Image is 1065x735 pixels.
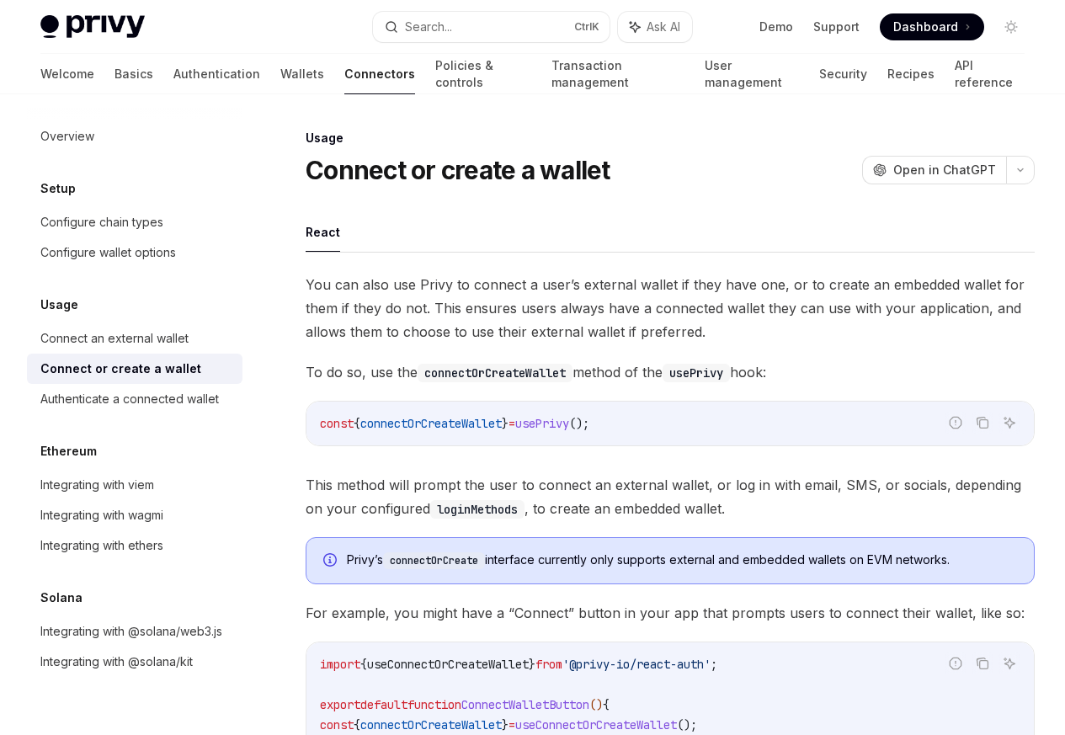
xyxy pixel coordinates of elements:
a: Security [819,54,867,94]
a: Recipes [887,54,935,94]
a: Policies & controls [435,54,531,94]
div: Integrating with @solana/kit [40,652,193,672]
a: Authentication [173,54,260,94]
span: export [320,697,360,712]
span: ; [711,657,717,672]
span: For example, you might have a “Connect” button in your app that prompts users to connect their wa... [306,601,1035,625]
button: Copy the contents from the code block [972,652,993,674]
button: Report incorrect code [945,412,966,434]
span: This method will prompt the user to connect an external wallet, or log in with email, SMS, or soc... [306,473,1035,520]
a: Welcome [40,54,94,94]
span: from [535,657,562,672]
div: Integrating with wagmi [40,505,163,525]
span: '@privy-io/react-auth' [562,657,711,672]
div: Configure wallet options [40,242,176,263]
div: Connect an external wallet [40,328,189,349]
span: } [529,657,535,672]
a: Wallets [280,54,324,94]
div: Overview [40,126,94,146]
span: = [509,717,515,732]
img: light logo [40,15,145,39]
div: Integrating with @solana/web3.js [40,621,222,642]
a: Integrating with @solana/kit [27,647,242,677]
code: loginMethods [430,500,525,519]
div: Integrating with viem [40,475,154,495]
span: Privy’s interface currently only supports external and embedded wallets on EVM networks. [347,551,1017,569]
code: connectOrCreate [383,552,485,569]
span: } [502,717,509,732]
svg: Info [323,553,340,570]
span: To do so, use the method of the hook: [306,360,1035,384]
a: Demo [759,19,793,35]
a: Configure chain types [27,207,242,237]
a: Integrating with wagmi [27,500,242,530]
div: Search... [405,17,452,37]
a: User management [705,54,799,94]
span: connectOrCreateWallet [360,717,502,732]
span: (); [677,717,697,732]
div: Authenticate a connected wallet [40,389,219,409]
span: Open in ChatGPT [893,162,996,178]
span: { [603,697,610,712]
span: const [320,416,354,431]
button: Ask AI [998,652,1020,674]
a: Dashboard [880,13,984,40]
span: { [354,717,360,732]
code: connectOrCreateWallet [418,364,572,382]
a: Basics [114,54,153,94]
a: Configure wallet options [27,237,242,268]
span: useConnectOrCreateWallet [515,717,677,732]
button: Ask AI [618,12,692,42]
a: Transaction management [551,54,684,94]
span: const [320,717,354,732]
button: Ask AI [998,412,1020,434]
a: API reference [955,54,1025,94]
div: Connect or create a wallet [40,359,201,379]
a: Integrating with viem [27,470,242,500]
button: Toggle dark mode [998,13,1025,40]
button: React [306,212,340,252]
span: (); [569,416,589,431]
a: Connectors [344,54,415,94]
code: usePrivy [663,364,730,382]
div: Usage [306,130,1035,146]
h5: Solana [40,588,83,608]
span: { [354,416,360,431]
span: () [589,697,603,712]
span: connectOrCreateWallet [360,416,502,431]
h1: Connect or create a wallet [306,155,610,185]
span: You can also use Privy to connect a user’s external wallet if they have one, or to create an embe... [306,273,1035,344]
span: } [502,416,509,431]
span: { [360,657,367,672]
span: function [407,697,461,712]
a: Support [813,19,860,35]
button: Open in ChatGPT [862,156,1006,184]
span: Ask AI [647,19,680,35]
button: Copy the contents from the code block [972,412,993,434]
a: Overview [27,121,242,152]
span: Ctrl K [574,20,599,34]
h5: Usage [40,295,78,315]
div: Integrating with ethers [40,535,163,556]
span: ConnectWalletButton [461,697,589,712]
span: Dashboard [893,19,958,35]
a: Authenticate a connected wallet [27,384,242,414]
span: usePrivy [515,416,569,431]
span: useConnectOrCreateWallet [367,657,529,672]
a: Connect an external wallet [27,323,242,354]
button: Report incorrect code [945,652,966,674]
span: = [509,416,515,431]
a: Integrating with ethers [27,530,242,561]
h5: Ethereum [40,441,97,461]
a: Connect or create a wallet [27,354,242,384]
span: default [360,697,407,712]
h5: Setup [40,178,76,199]
a: Integrating with @solana/web3.js [27,616,242,647]
div: Configure chain types [40,212,163,232]
span: import [320,657,360,672]
button: Search...CtrlK [373,12,610,42]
